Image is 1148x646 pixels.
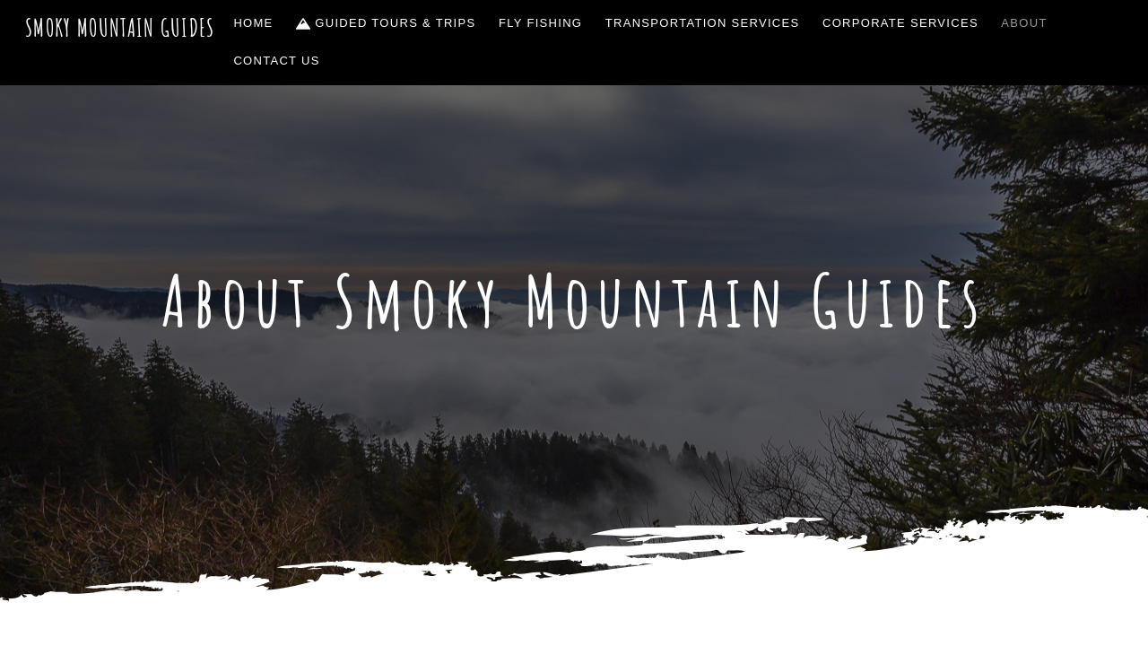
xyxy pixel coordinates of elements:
[227,4,281,42] a: Home
[227,42,327,80] a: Contact Us
[491,4,589,42] a: Fly Fishing
[815,4,986,42] a: Corporate Services
[289,4,483,42] a: Guided Tours & Trips
[25,13,215,42] a: Smoky Mountain Guides
[995,4,1055,42] a: About
[598,4,806,42] a: Transportation Services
